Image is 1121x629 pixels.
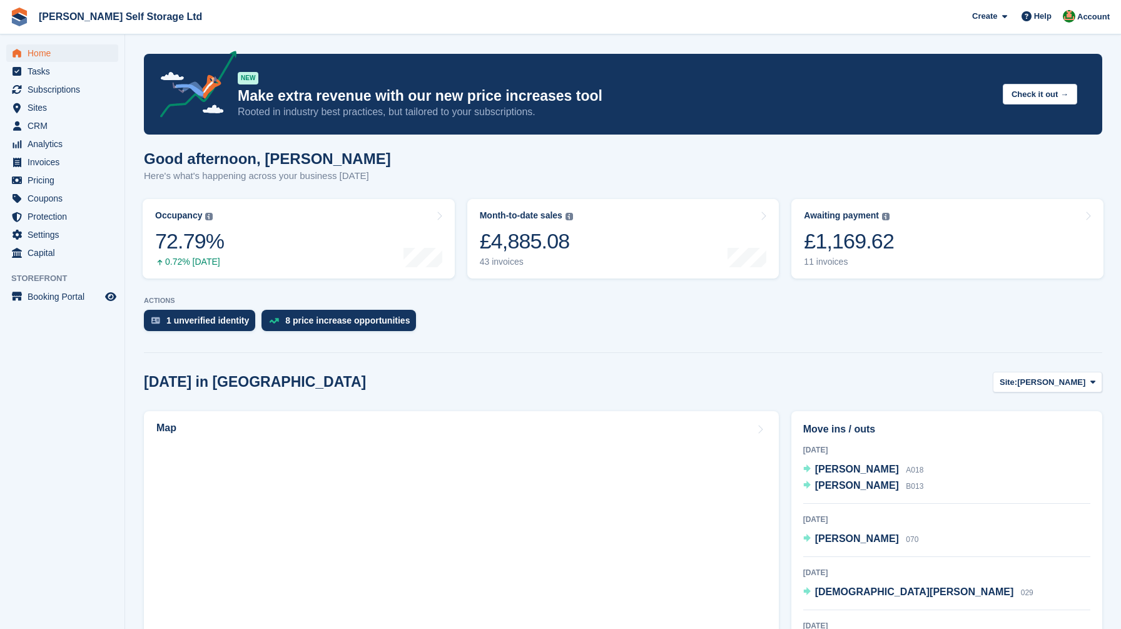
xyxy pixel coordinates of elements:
[972,10,997,23] span: Create
[1003,84,1077,105] button: Check it out →
[993,372,1102,392] button: Site: [PERSON_NAME]
[28,208,103,225] span: Protection
[150,51,237,122] img: price-adjustments-announcement-icon-8257ccfd72463d97f412b2fc003d46551f7dbcb40ab6d574587a9cd5c0d94...
[803,462,924,478] a: [PERSON_NAME] A018
[480,228,573,254] div: £4,885.08
[155,257,224,267] div: 0.72% [DATE]
[803,585,1033,601] a: [DEMOGRAPHIC_DATA][PERSON_NAME] 029
[480,257,573,267] div: 43 invoices
[144,310,261,337] a: 1 unverified identity
[6,117,118,135] a: menu
[6,208,118,225] a: menu
[285,315,410,325] div: 8 price increase opportunities
[6,226,118,243] a: menu
[166,315,249,325] div: 1 unverified identity
[803,422,1090,437] h2: Move ins / outs
[815,533,899,544] span: [PERSON_NAME]
[28,288,103,305] span: Booking Portal
[144,150,391,167] h1: Good afternoon, [PERSON_NAME]
[1077,11,1110,23] span: Account
[815,464,899,474] span: [PERSON_NAME]
[155,210,202,221] div: Occupancy
[11,272,124,285] span: Storefront
[103,289,118,304] a: Preview store
[28,190,103,207] span: Coupons
[803,567,1090,578] div: [DATE]
[1017,376,1085,389] span: [PERSON_NAME]
[6,135,118,153] a: menu
[238,87,993,105] p: Make extra revenue with our new price increases tool
[28,99,103,116] span: Sites
[238,105,993,119] p: Rooted in industry best practices, but tailored to your subscriptions.
[906,535,918,544] span: 070
[815,586,1014,597] span: [DEMOGRAPHIC_DATA][PERSON_NAME]
[1021,588,1033,597] span: 029
[10,8,29,26] img: stora-icon-8386f47178a22dfd0bd8f6a31ec36ba5ce8667c1dd55bd0f319d3a0aa187defe.svg
[144,374,366,391] h2: [DATE] in [GEOGRAPHIC_DATA]
[6,190,118,207] a: menu
[238,72,258,84] div: NEW
[155,228,224,254] div: 72.79%
[143,199,455,279] a: Occupancy 72.79% 0.72% [DATE]
[28,171,103,189] span: Pricing
[1034,10,1052,23] span: Help
[804,257,894,267] div: 11 invoices
[566,213,573,220] img: icon-info-grey-7440780725fd019a000dd9b08b2336e03edf1995a4989e88bcd33f0948082b44.svg
[28,226,103,243] span: Settings
[34,6,207,27] a: [PERSON_NAME] Self Storage Ltd
[480,210,562,221] div: Month-to-date sales
[1063,10,1075,23] img: Joshua Wild
[6,153,118,171] a: menu
[151,317,160,324] img: verify_identity-adf6edd0f0f0b5bbfe63781bf79b02c33cf7c696d77639b501bdc392416b5a36.svg
[28,135,103,153] span: Analytics
[28,81,103,98] span: Subscriptions
[28,44,103,62] span: Home
[1000,376,1017,389] span: Site:
[6,171,118,189] a: menu
[144,297,1102,305] p: ACTIONS
[467,199,779,279] a: Month-to-date sales £4,885.08 43 invoices
[6,44,118,62] a: menu
[803,531,919,548] a: [PERSON_NAME] 070
[906,482,923,491] span: B013
[28,153,103,171] span: Invoices
[6,81,118,98] a: menu
[269,318,279,324] img: price_increase_opportunities-93ffe204e8149a01c8c9dc8f82e8f89637d9d84a8eef4429ea346261dce0b2c0.svg
[28,244,103,262] span: Capital
[156,422,176,434] h2: Map
[882,213,890,220] img: icon-info-grey-7440780725fd019a000dd9b08b2336e03edf1995a4989e88bcd33f0948082b44.svg
[815,480,899,491] span: [PERSON_NAME]
[803,444,1090,456] div: [DATE]
[804,210,879,221] div: Awaiting payment
[803,478,924,494] a: [PERSON_NAME] B013
[906,466,923,474] span: A018
[6,288,118,305] a: menu
[791,199,1103,279] a: Awaiting payment £1,169.62 11 invoices
[205,213,213,220] img: icon-info-grey-7440780725fd019a000dd9b08b2336e03edf1995a4989e88bcd33f0948082b44.svg
[6,244,118,262] a: menu
[804,228,894,254] div: £1,169.62
[144,169,391,183] p: Here's what's happening across your business [DATE]
[6,99,118,116] a: menu
[261,310,422,337] a: 8 price increase opportunities
[28,63,103,80] span: Tasks
[6,63,118,80] a: menu
[803,514,1090,525] div: [DATE]
[28,117,103,135] span: CRM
